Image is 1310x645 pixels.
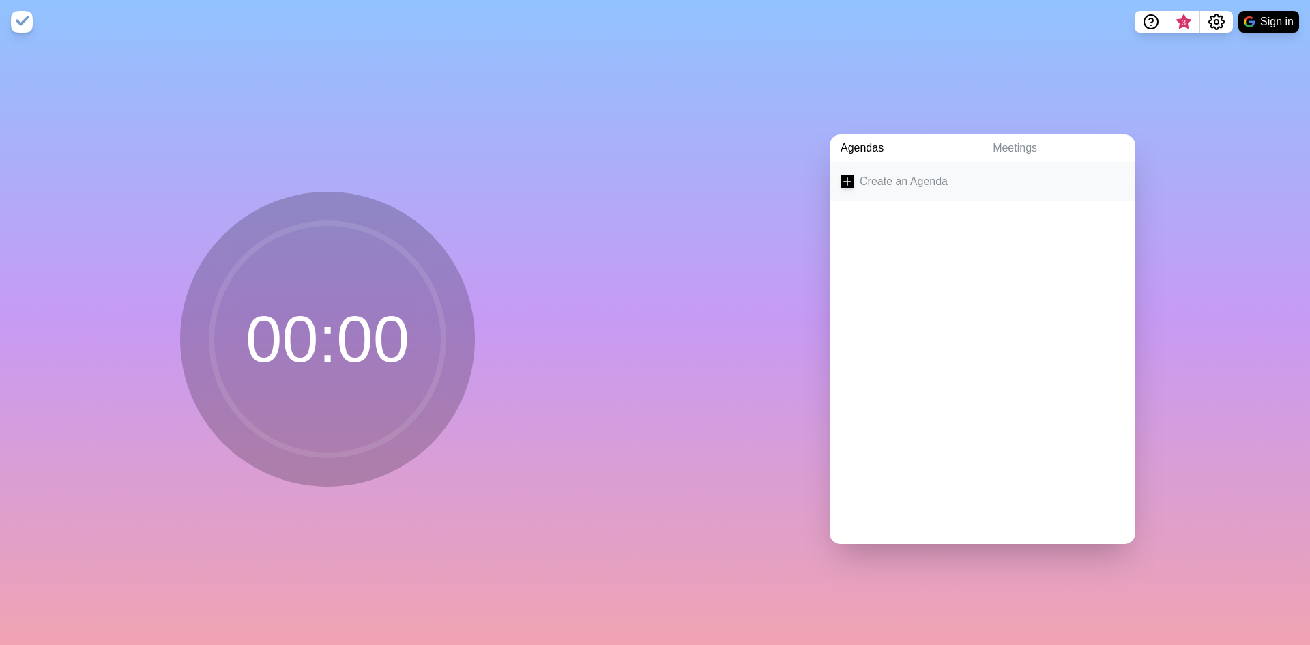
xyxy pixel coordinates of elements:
span: 3 [1178,17,1189,28]
button: What’s new [1167,11,1200,33]
button: Help [1135,11,1167,33]
button: Sign in [1238,11,1299,33]
img: google logo [1244,16,1255,27]
button: Settings [1200,11,1233,33]
img: timeblocks logo [11,11,33,33]
a: Create an Agenda [830,162,1135,201]
a: Meetings [982,134,1135,162]
a: Agendas [830,134,982,162]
